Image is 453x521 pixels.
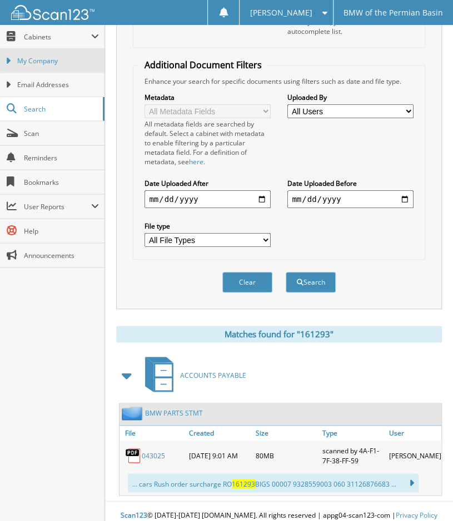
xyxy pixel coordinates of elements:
span: Scan [24,129,99,138]
span: Scan123 [121,510,147,519]
img: scan123-logo-white.svg [11,5,94,20]
label: Date Uploaded Before [287,179,414,188]
span: Cabinets [24,32,91,42]
div: ... cars Rush order surcharge RO BIGS 00007 9328559003 060 31126876683 ... [128,473,419,492]
a: 043025 [142,451,165,461]
input: start [145,190,271,208]
div: Matches found for "161293" [116,326,442,342]
a: Type [320,426,386,441]
span: BMW of the Permian Basin [344,9,443,16]
button: Search [286,272,336,292]
span: Help [24,226,99,236]
img: folder2.png [122,406,145,420]
a: User [386,426,453,441]
label: Date Uploaded After [145,179,271,188]
a: ACCOUNTS PAYABLE [138,353,246,397]
iframe: Chat Widget [397,468,453,521]
span: ACCOUNTS PAYABLE [180,371,246,380]
span: [PERSON_NAME] [250,9,312,16]
span: 161293 [232,479,255,488]
div: [PERSON_NAME] [386,443,453,468]
a: BMW PARTS STMT [145,408,203,418]
div: [DATE] 9:01 AM [186,443,253,468]
span: Email Addresses [17,80,99,90]
span: Bookmarks [24,178,99,187]
span: User Reports [24,202,91,211]
img: PDF.png [125,447,142,464]
a: Privacy Policy [396,510,437,519]
a: Size [253,426,320,441]
button: Clear [222,272,272,292]
div: 80MB [253,443,320,468]
label: Uploaded By [287,93,414,102]
div: Enhance your search for specific documents using filters such as date and file type. [139,77,419,86]
label: Metadata [145,93,271,102]
span: Search [24,104,97,114]
div: All metadata fields are searched by default. Select a cabinet with metadata to enable filtering b... [145,119,271,166]
a: here [189,157,203,166]
a: File [120,426,186,441]
label: File type [145,221,271,231]
div: scanned by 4A-F1-7F-38-FF-59 [320,443,386,468]
legend: Additional Document Filters [139,59,267,71]
span: My Company [17,56,99,66]
span: Announcements [24,251,99,260]
input: end [287,190,414,208]
span: Reminders [24,153,99,163]
a: Created [186,426,253,441]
